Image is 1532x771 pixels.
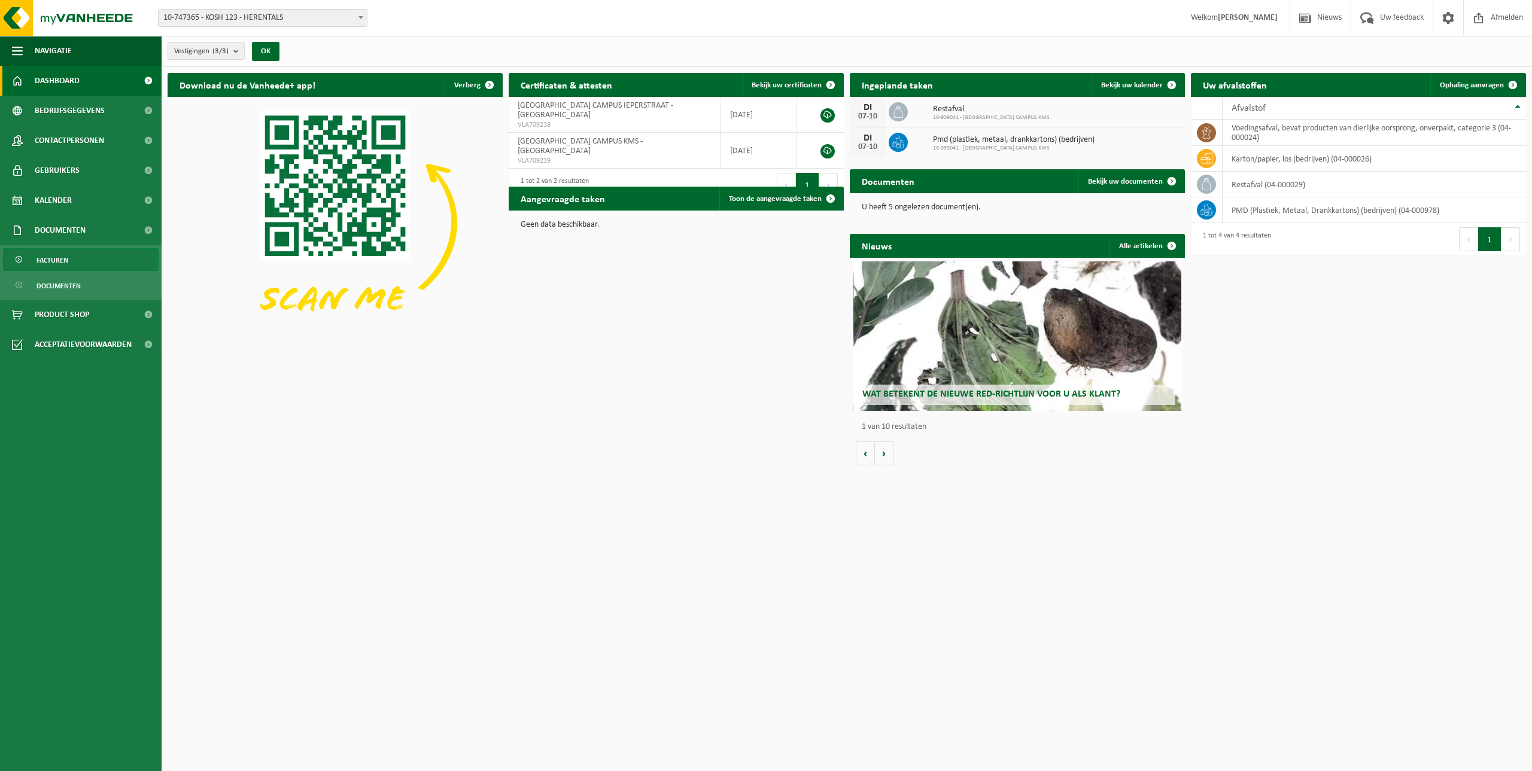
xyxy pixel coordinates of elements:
[1218,13,1278,22] strong: [PERSON_NAME]
[35,96,105,126] span: Bedrijfsgegevens
[35,126,104,156] span: Contactpersonen
[856,112,880,121] div: 07-10
[35,215,86,245] span: Documenten
[933,135,1095,145] span: Pmd (plastiek, metaal, drankkartons) (bedrijven)
[719,187,843,211] a: Toon de aangevraagde taken
[933,145,1095,152] span: 10-939041 - [GEOGRAPHIC_DATA] CAMPUS KMS
[862,389,1120,399] span: Wat betekent de nieuwe RED-richtlijn voor u als klant?
[850,234,904,257] h2: Nieuws
[158,9,367,27] span: 10-747365 - KOSH 123 - HERENTALS
[1223,172,1526,197] td: restafval (04-000029)
[509,187,617,210] h2: Aangevraagde taken
[777,173,796,197] button: Previous
[3,274,159,297] a: Documenten
[1191,73,1279,96] h2: Uw afvalstoffen
[856,133,880,143] div: DI
[518,137,643,156] span: [GEOGRAPHIC_DATA] CAMPUS KMS - [GEOGRAPHIC_DATA]
[35,300,89,330] span: Product Shop
[933,105,1050,114] span: Restafval
[850,169,926,193] h2: Documenten
[445,73,501,97] button: Verberg
[159,10,367,26] span: 10-747365 - KOSH 123 - HERENTALS
[853,261,1182,411] a: Wat betekent de nieuwe RED-richtlijn voor u als klant?
[1197,226,1271,252] div: 1 tot 4 van 4 resultaten
[1223,197,1526,223] td: PMD (Plastiek, Metaal, Drankkartons) (bedrijven) (04-000978)
[875,441,893,465] button: Volgende
[819,173,838,197] button: Next
[37,249,68,272] span: Facturen
[37,275,81,297] span: Documenten
[1440,81,1504,89] span: Ophaling aanvragen
[1223,120,1526,146] td: voedingsafval, bevat producten van dierlijke oorsprong, onverpakt, categorie 3 (04-000024)
[518,156,712,166] span: VLA709239
[742,73,843,97] a: Bekijk uw certificaten
[1088,178,1163,185] span: Bekijk uw documenten
[856,143,880,151] div: 07-10
[35,185,72,215] span: Kalender
[168,42,245,60] button: Vestigingen(3/3)
[721,97,797,133] td: [DATE]
[454,81,481,89] span: Verberg
[1478,227,1501,251] button: 1
[35,36,72,66] span: Navigatie
[850,73,945,96] h2: Ingeplande taken
[1459,227,1478,251] button: Previous
[3,248,159,271] a: Facturen
[168,97,503,348] img: Download de VHEPlus App
[518,101,673,120] span: [GEOGRAPHIC_DATA] CAMPUS IEPERSTRAAT - [GEOGRAPHIC_DATA]
[856,441,875,465] button: Vorige
[168,73,327,96] h2: Download nu de Vanheede+ app!
[515,172,589,198] div: 1 tot 2 van 2 resultaten
[518,120,712,130] span: VLA709238
[509,73,624,96] h2: Certificaten & attesten
[933,114,1050,121] span: 10-939041 - [GEOGRAPHIC_DATA] CAMPUS KMS
[729,195,822,203] span: Toon de aangevraagde taken
[856,103,880,112] div: DI
[721,133,797,169] td: [DATE]
[1078,169,1184,193] a: Bekijk uw documenten
[862,423,1179,431] p: 1 van 10 resultaten
[174,42,229,60] span: Vestigingen
[796,173,819,197] button: 1
[521,221,832,229] p: Geen data beschikbaar.
[1232,103,1266,113] span: Afvalstof
[1101,81,1163,89] span: Bekijk uw kalender
[752,81,822,89] span: Bekijk uw certificaten
[1110,234,1184,258] a: Alle artikelen
[1223,146,1526,172] td: karton/papier, los (bedrijven) (04-000026)
[35,156,80,185] span: Gebruikers
[35,66,80,96] span: Dashboard
[252,42,279,61] button: OK
[35,330,132,359] span: Acceptatievoorwaarden
[862,203,1173,212] p: U heeft 5 ongelezen document(en).
[1092,73,1184,97] a: Bekijk uw kalender
[212,47,229,55] count: (3/3)
[1501,227,1520,251] button: Next
[1430,73,1525,97] a: Ophaling aanvragen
